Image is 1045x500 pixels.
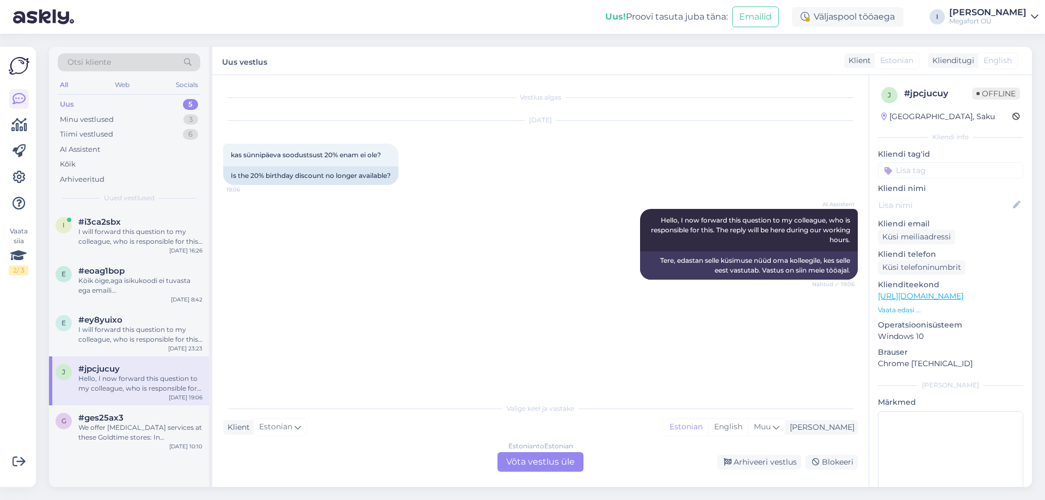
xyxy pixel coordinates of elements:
[930,9,945,24] div: I
[812,280,855,288] span: Nähtud ✓ 19:06
[878,279,1023,291] p: Klienditeekond
[223,92,858,102] div: Vestlus algas
[878,230,955,244] div: Küsi meiliaadressi
[9,226,28,275] div: Vaata siia
[497,452,583,472] div: Võta vestlus üle
[878,358,1023,369] p: Chrome [TECHNICAL_ID]
[605,11,626,22] b: Uus!
[60,114,114,125] div: Minu vestlused
[223,404,858,413] div: Valige keel ja vastake
[259,421,292,433] span: Estonian
[732,7,779,27] button: Emailid
[62,319,66,327] span: e
[62,270,66,278] span: e
[785,422,855,433] div: [PERSON_NAME]
[60,159,76,170] div: Kõik
[878,149,1023,160] p: Kliendi tag'id
[222,53,267,68] label: Uus vestlus
[62,368,65,376] span: j
[904,87,972,100] div: # jpcjucuy
[183,99,198,110] div: 5
[972,88,1020,100] span: Offline
[878,132,1023,142] div: Kliendi info
[169,393,202,402] div: [DATE] 19:06
[183,114,198,125] div: 3
[174,78,200,92] div: Socials
[878,162,1023,178] input: Lisa tag
[878,319,1023,331] p: Operatsioonisüsteem
[60,144,100,155] div: AI Assistent
[881,111,995,122] div: [GEOGRAPHIC_DATA], Saku
[708,419,748,435] div: English
[508,441,573,451] div: Estonian to Estonian
[878,305,1023,315] p: Vaata edasi ...
[880,55,913,66] span: Estonian
[949,8,1026,17] div: [PERSON_NAME]
[60,129,113,140] div: Tiimi vestlused
[60,174,104,185] div: Arhiveeritud
[78,364,120,374] span: #jpcjucuy
[878,347,1023,358] p: Brauser
[223,422,250,433] div: Klient
[104,193,155,203] span: Uued vestlused
[754,422,771,431] span: Muu
[226,186,267,194] span: 19:06
[62,417,66,425] span: g
[169,246,202,255] div: [DATE] 16:26
[878,291,963,301] a: [URL][DOMAIN_NAME]
[949,8,1038,26] a: [PERSON_NAME]Megafort OÜ
[183,129,198,140] div: 6
[983,55,1012,66] span: English
[878,249,1023,260] p: Kliendi telefon
[78,413,124,423] span: #ges25ax3
[113,78,132,92] div: Web
[231,151,381,159] span: kas sünnipäeva soodustsust 20% enam ei ole?
[168,344,202,353] div: [DATE] 23:23
[78,325,202,344] div: I will forward this question to my colleague, who is responsible for this. The reply will be here...
[844,55,871,66] div: Klient
[78,227,202,246] div: I will forward this question to my colleague, who is responsible for this. The reply will be here...
[60,99,74,110] div: Uus
[949,17,1026,26] div: Megafort OÜ
[9,55,29,76] img: Askly Logo
[223,166,398,185] div: Is the 20% birthday discount no longer available?
[888,91,891,99] span: j
[78,276,202,295] div: Köik öige,aga isikukoodi ei tuvasta ega emaili...
[78,374,202,393] div: Hello, I now forward this question to my colleague, who is responsible for this. The reply will b...
[67,57,111,68] span: Otsi kliente
[878,260,966,275] div: Küsi telefoninumbrit
[78,266,125,276] span: #eoag1bop
[63,221,65,229] span: i
[651,216,852,244] span: Hello, I now forward this question to my colleague, who is responsible for this. The reply will b...
[878,397,1023,408] p: Märkmed
[878,199,1011,211] input: Lisa nimi
[58,78,70,92] div: All
[9,266,28,275] div: 2 / 3
[171,295,202,304] div: [DATE] 8:42
[878,183,1023,194] p: Kliendi nimi
[640,251,858,280] div: Tere, edastan selle küsimuse nüüd oma kolleegile, kes selle eest vastutab. Vastus on siin meie tö...
[928,55,974,66] div: Klienditugi
[223,115,858,125] div: [DATE]
[878,218,1023,230] p: Kliendi email
[878,380,1023,390] div: [PERSON_NAME]
[78,217,121,227] span: #i3ca2sbx
[169,442,202,450] div: [DATE] 10:10
[78,315,122,325] span: #ey8yuixo
[78,423,202,442] div: We offer [MEDICAL_DATA] services at these Goldtime stores: In [GEOGRAPHIC_DATA]: - Viru Center Go...
[806,455,858,470] div: Blokeeri
[878,331,1023,342] p: Windows 10
[664,419,708,435] div: Estonian
[792,7,903,27] div: Väljaspool tööaega
[717,455,801,470] div: Arhiveeri vestlus
[605,10,728,23] div: Proovi tasuta juba täna:
[814,200,855,208] span: AI Assistent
